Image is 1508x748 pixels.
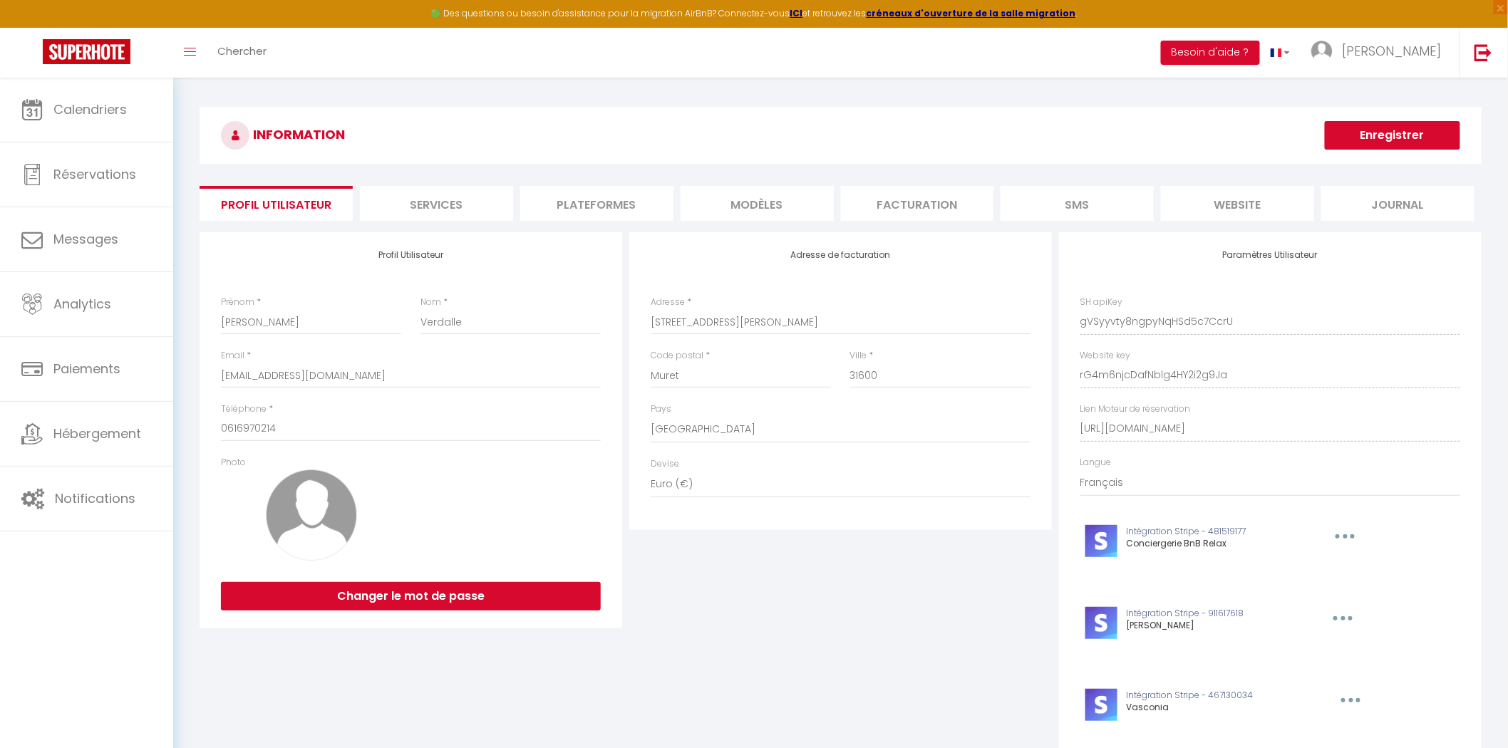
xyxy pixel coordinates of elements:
h4: Paramètres Utilisateur [1080,250,1460,260]
label: Pays [651,402,671,416]
button: Besoin d'aide ? [1161,41,1260,65]
span: [PERSON_NAME] [1127,619,1195,631]
span: Chercher [217,43,267,58]
img: Super Booking [43,39,130,64]
label: Website key [1080,349,1131,363]
label: Lien Moteur de réservation [1080,402,1191,416]
label: Ville [850,349,867,363]
label: Adresse [651,296,685,309]
a: ... [PERSON_NAME] [1301,28,1460,78]
label: Prénom [221,296,254,309]
h3: INFORMATION [200,107,1482,164]
label: Photo [221,456,246,469]
li: Services [360,186,513,221]
img: logout [1475,43,1492,61]
span: Notifications [55,489,135,507]
li: Facturation [841,186,994,221]
label: SH apiKey [1080,296,1123,309]
img: avatar.png [266,469,357,561]
li: Journal [1321,186,1475,221]
span: Messages [53,230,118,248]
a: créneaux d'ouverture de la salle migration [867,7,1076,19]
span: Hébergement [53,425,141,442]
span: [PERSON_NAME] [1342,42,1442,60]
h4: Adresse de facturation [651,250,1031,260]
label: Téléphone [221,402,267,416]
button: Changer le mot de passe [221,582,601,611]
p: Intégration Stripe - 467130034 [1127,689,1308,702]
label: Devise [651,457,679,471]
a: ICI [790,7,803,19]
li: SMS [1001,186,1154,221]
p: Intégration Stripe - 481519177 [1127,525,1303,539]
img: stripe-logo.jpeg [1085,607,1117,639]
li: Profil Utilisateur [200,186,353,221]
label: Code postal [651,349,703,363]
li: website [1161,186,1314,221]
span: Paiements [53,360,120,378]
span: Réservations [53,165,136,183]
span: Calendriers [53,100,127,118]
li: Plateformes [520,186,673,221]
label: Nom [420,296,441,309]
img: ... [1311,41,1333,62]
span: Analytics [53,295,111,313]
li: MODÈLES [681,186,834,221]
label: Email [221,349,244,363]
span: Conciergerie BnB Relax [1127,537,1227,549]
h4: Profil Utilisateur [221,250,601,260]
button: Ouvrir le widget de chat LiveChat [11,6,54,48]
label: Langue [1080,456,1112,469]
img: stripe-logo.jpeg [1085,689,1117,721]
p: Intégration Stripe - 911617618 [1127,607,1301,620]
img: stripe-logo.jpeg [1085,525,1117,557]
button: Enregistrer [1325,121,1460,150]
span: Vasconia [1127,701,1169,713]
a: Chercher [207,28,277,78]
